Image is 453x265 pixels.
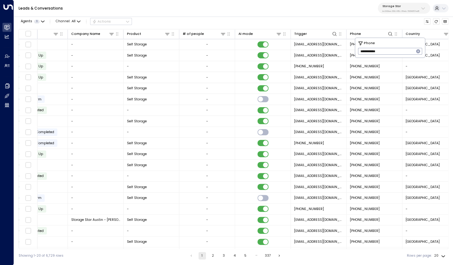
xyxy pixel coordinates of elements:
[22,130,54,134] span: Handoff Completed
[382,10,419,12] p: bc340fee-f559-48fc-84eb-70f3f6817ad8
[68,204,124,214] td: -
[407,253,432,258] label: Rows per page:
[350,229,380,233] span: +17204982843
[406,239,440,244] span: United States
[294,130,343,134] span: aguonbilly@gmail.com
[198,252,206,259] button: page 1
[25,74,31,80] span: Toggle select row
[72,19,76,23] span: All
[294,31,307,37] div: Trigger
[68,160,124,170] td: -
[25,107,31,113] span: Toggle select row
[68,105,124,116] td: -
[209,252,217,259] button: Go to page 2
[124,204,179,214] td: -
[424,18,431,25] button: Customize
[25,217,31,223] span: Toggle select row
[127,217,147,222] span: Self Storage
[127,53,147,58] span: Self Storage
[68,237,124,247] td: -
[406,31,420,37] div: Country
[276,252,283,259] button: Go to next page
[434,252,446,259] div: 20
[206,64,208,69] div: -
[406,86,440,90] span: United States
[350,239,380,244] span: +17204982843
[253,252,260,259] div: …
[124,171,179,182] td: -
[124,247,179,258] td: -
[206,163,208,167] div: -
[206,239,208,244] div: -
[25,41,31,47] span: Toggle select row
[206,42,208,47] div: -
[206,196,208,200] div: -
[406,97,440,102] span: United States
[124,105,179,116] td: -
[25,129,31,135] span: Toggle select row
[124,225,179,236] td: -
[127,239,147,244] span: Self Storage
[68,171,124,182] td: -
[350,97,380,102] span: +17077242442
[127,97,147,102] span: Self Storage
[22,141,54,145] span: Handoff Completed
[54,18,82,25] span: Channel:
[25,31,31,36] span: Toggle select all
[294,196,343,200] span: no-reply-facilities@sparefoot.com
[406,196,440,200] span: United States
[238,31,282,37] div: AI mode
[294,141,324,145] span: +18088543941
[25,184,31,190] span: Toggle select row
[350,53,380,58] span: +15126203151
[21,20,32,23] span: Agents
[19,6,63,11] a: Leads & Conversations
[68,94,124,105] td: -
[68,39,124,50] td: -
[127,152,147,156] span: Self Storage
[350,207,380,211] span: +19705182946
[206,207,208,211] div: -
[127,31,141,37] div: Product
[406,185,440,189] span: United States
[294,185,343,189] span: no-reply-facilities@sparefoot.com
[127,42,147,47] span: Self Storage
[406,163,440,167] span: United States
[242,252,249,259] button: Go to page 5
[34,20,40,23] span: 1
[127,141,147,145] span: Self Storage
[206,97,208,102] div: -
[25,118,31,124] span: Toggle select row
[264,252,272,259] button: Go to page 337
[294,108,343,112] span: no-reply-facilities@sparefoot.com
[406,31,449,37] div: Country
[68,61,124,72] td: -
[206,130,208,134] div: -
[68,182,124,192] td: -
[25,151,31,157] span: Toggle select row
[25,228,31,234] span: Toggle select row
[294,174,343,178] span: noreply@storagely.io
[54,18,82,25] button: Channel:All
[25,195,31,201] span: Toggle select row
[294,119,343,124] span: no-reply-facilities@sparefoot.com
[25,140,31,146] span: Toggle select row
[350,108,380,112] span: +17077242442
[206,53,208,58] div: -
[206,86,208,90] div: -
[25,63,31,69] span: Toggle select row
[68,138,124,149] td: -
[68,225,124,236] td: -
[206,229,208,233] div: -
[124,127,179,138] td: -
[25,239,31,245] span: Toggle select row
[127,31,170,37] div: Product
[294,31,338,37] div: Trigger
[68,116,124,127] td: -
[25,173,31,179] span: Toggle select row
[364,41,375,46] span: Phone
[127,86,147,90] span: Self Storage
[206,174,208,178] div: -
[294,152,343,156] span: no-reply-facilities@sparefoot.com
[68,127,124,138] td: -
